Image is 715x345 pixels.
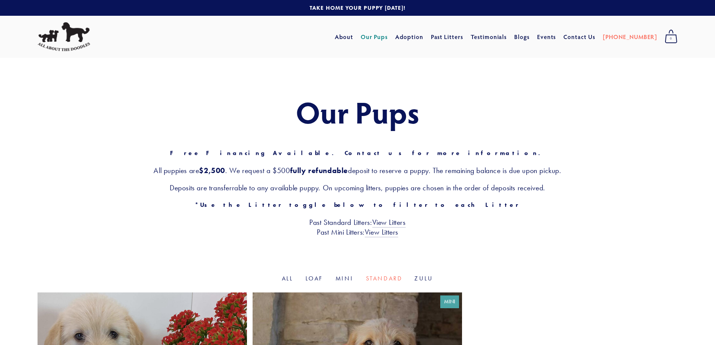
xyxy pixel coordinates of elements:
a: Past Litters [431,33,464,41]
a: Zulu [414,275,433,282]
h3: Deposits are transferrable to any available puppy. On upcoming litters, puppies are chosen in the... [38,183,677,193]
h1: Our Pups [38,95,677,128]
h3: All puppies are . We request a $500 deposit to reserve a puppy. The remaining balance is due upon... [38,166,677,175]
a: Contact Us [563,30,595,44]
strong: Free Financing Available. Contact us for more information. [170,149,545,157]
a: View Litters [365,227,398,237]
strong: $2,500 [199,166,225,175]
span: 0 [665,34,677,44]
a: All [282,275,294,282]
a: Our Pups [361,30,388,44]
h3: Past Standard Litters: Past Mini Litters: [38,217,677,237]
img: All About The Doodles [38,22,90,51]
a: Testimonials [471,30,507,44]
a: Adoption [395,30,423,44]
a: Events [537,30,556,44]
strong: *Use the Litter toggle below to filter to each Litter [195,201,520,208]
a: Loaf [306,275,324,282]
a: Mini [336,275,354,282]
a: [PHONE_NUMBER] [603,30,657,44]
a: View Litters [372,218,406,227]
a: Standard [366,275,403,282]
a: 0 items in cart [661,27,681,46]
a: About [335,30,353,44]
strong: fully refundable [290,166,348,175]
a: Blogs [514,30,530,44]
